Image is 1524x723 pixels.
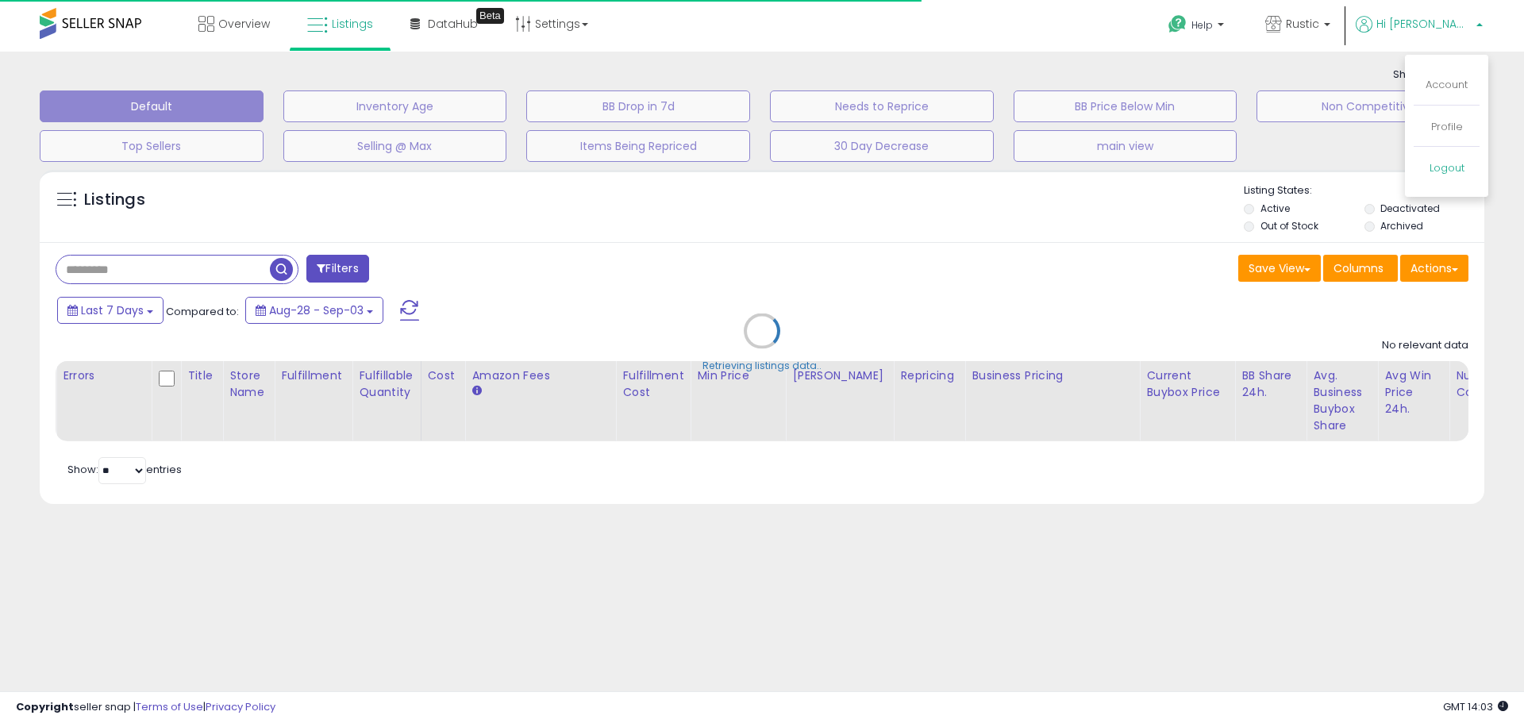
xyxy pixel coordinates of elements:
[1356,16,1483,52] a: Hi [PERSON_NAME]
[218,16,270,32] span: Overview
[1168,14,1187,34] i: Get Help
[206,699,275,714] a: Privacy Policy
[1014,90,1237,122] button: BB Price Below Min
[428,16,478,32] span: DataHub
[1430,160,1464,175] a: Logout
[40,90,264,122] button: Default
[1014,130,1237,162] button: main view
[1431,119,1463,134] a: Profile
[770,130,994,162] button: 30 Day Decrease
[1443,699,1508,714] span: 2025-09-11 14:03 GMT
[332,16,373,32] span: Listings
[40,130,264,162] button: Top Sellers
[16,699,74,714] strong: Copyright
[770,90,994,122] button: Needs to Reprice
[1257,90,1480,122] button: Non Competitive
[1426,77,1468,92] a: Account
[526,130,750,162] button: Items Being Repriced
[702,359,822,373] div: Retrieving listings data..
[283,130,507,162] button: Selling @ Max
[476,8,504,24] div: Tooltip anchor
[1376,16,1472,32] span: Hi [PERSON_NAME]
[1393,67,1484,82] span: Show Analytics
[526,90,750,122] button: BB Drop in 7d
[16,700,275,715] div: seller snap | |
[1156,2,1240,52] a: Help
[283,90,507,122] button: Inventory Age
[1286,16,1319,32] span: Rustic
[136,699,203,714] a: Terms of Use
[1191,18,1213,32] span: Help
